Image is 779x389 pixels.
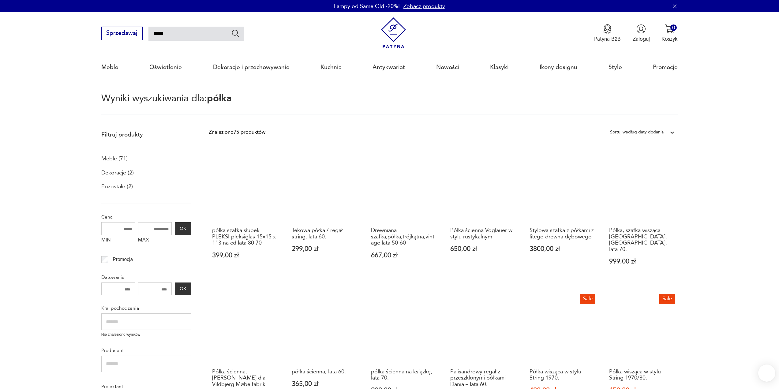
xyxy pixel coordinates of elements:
[606,150,678,279] a: Półka, szafka wisząca Schöninger, Niemcy, lata 70.Półka, szafka wisząca [GEOGRAPHIC_DATA], [GEOGR...
[334,2,400,10] p: Lampy od Same Old -20%!
[540,53,577,81] a: Ikony designu
[661,36,678,43] p: Koszyk
[212,252,278,259] p: 399,00 zł
[101,332,191,338] p: Nie znaleziono wyników
[212,369,278,387] h3: Półka ścienna, [PERSON_NAME] dla Vildbjerg Møbelfabrik
[447,150,519,279] a: Półka ścienna Voglauer w stylu rustykalnymPółka ścienna Voglauer w stylu rustykalnym650,00 zł
[212,227,278,246] h3: półka szafka słupek PLEKSI pleksiglas 15x15 x 113 na cd lata 80 70
[138,235,172,247] label: MAX
[371,227,436,246] h3: Drewniana szafka,półka,trójkątna,vintage lata 50-60
[610,128,664,136] div: Sortuj według daty dodania
[490,53,509,81] a: Klasyki
[636,24,646,34] img: Ikonka użytkownika
[633,36,650,43] p: Zaloguj
[609,258,675,265] p: 999,00 zł
[320,53,342,81] a: Kuchnia
[758,365,775,382] iframe: Smartsupp widget button
[101,273,191,281] p: Datowanie
[101,213,191,221] p: Cena
[231,29,240,38] button: Szukaj
[378,17,409,48] img: Patyna - sklep z meblami i dekoracjami vintage
[101,181,133,192] a: Pozostałe (2)
[530,227,595,240] h3: Stylowa szafka z półkami z litego drewna dębowego
[371,252,436,259] p: 667,00 zł
[288,150,360,279] a: Tekowa półka / regał string, lata 60.Tekowa półka / regał string, lata 60.299,00 zł
[175,222,191,235] button: OK
[292,227,357,240] h3: Tekowa półka / regał string, lata 60.
[213,53,290,81] a: Dekoracje i przechowywanie
[403,2,445,10] a: Zobacz produkty
[101,304,191,312] p: Kraj pochodzenia
[653,53,678,81] a: Promocje
[101,27,143,40] button: Sprzedawaj
[101,154,128,164] a: Meble (71)
[594,24,621,43] button: Patyna B2B
[670,24,677,31] div: 0
[101,94,678,115] p: Wyniki wyszukiwania dla:
[436,53,459,81] a: Nowości
[292,246,357,252] p: 299,00 zł
[368,150,440,279] a: Drewniana szafka,półka,trójkątna,vintage lata 50-60Drewniana szafka,półka,trójkątna,vintage lata ...
[292,369,357,375] h3: półka ścienna, lata 60.
[530,369,595,381] h3: Półka wisząca w stylu String 1970.
[209,128,265,136] div: Znaleziono 75 produktów
[450,227,516,240] h3: Półka ścienna Voglauer w stylu rustykalnym
[594,24,621,43] a: Ikona medaluPatyna B2B
[149,53,182,81] a: Oświetlenie
[371,369,436,381] h3: półka ścienna na książkę, lata 70.
[175,282,191,295] button: OK
[530,246,595,252] p: 3800,00 zł
[101,235,135,247] label: MIN
[450,246,516,252] p: 650,00 zł
[665,24,674,34] img: Ikona koszyka
[609,53,622,81] a: Style
[101,53,118,81] a: Meble
[594,36,621,43] p: Patyna B2B
[526,150,598,279] a: Stylowa szafka z półkami z litego drewna dębowegoStylowa szafka z półkami z litego drewna dęboweg...
[661,24,678,43] button: 0Koszyk
[101,346,191,354] p: Producent
[373,53,405,81] a: Antykwariat
[101,31,143,36] a: Sprzedawaj
[101,131,191,139] p: Filtruj produkty
[209,150,281,279] a: półka szafka słupek PLEKSI pleksiglas 15x15 x 113 na cd lata 80 70półka szafka słupek PLEKSI plek...
[609,227,675,252] h3: Półka, szafka wisząca [GEOGRAPHIC_DATA], [GEOGRAPHIC_DATA], lata 70.
[450,369,516,387] h3: Palisandrowy regał z przeszklonymi półkami – Dania – lata 60.
[603,24,612,34] img: Ikona medalu
[633,24,650,43] button: Zaloguj
[292,381,357,387] p: 365,00 zł
[207,92,232,105] span: półka
[101,168,134,178] a: Dekoracje (2)
[113,256,133,264] p: Promocja
[609,369,675,381] h3: Półka wisząca w stylu String 1970/80.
